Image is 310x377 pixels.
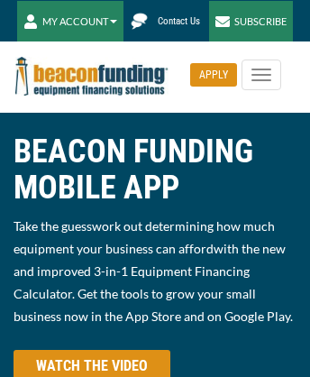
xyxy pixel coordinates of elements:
[190,63,237,87] div: APPLY
[15,68,169,82] a: Beacon Funding Corporation
[17,1,123,41] button: MY ACCOUNT
[123,5,209,37] a: Contact Us
[209,1,293,41] a: SUBSCRIBE
[123,5,155,37] img: Beacon Funding chat
[14,133,296,206] h1: BEACON FUNDING MOBILE APP
[158,15,200,27] span: Contact Us
[14,218,275,256] span: Take the guesswork out determining how much equipment your business can afford
[15,57,169,96] img: Beacon Funding Corporation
